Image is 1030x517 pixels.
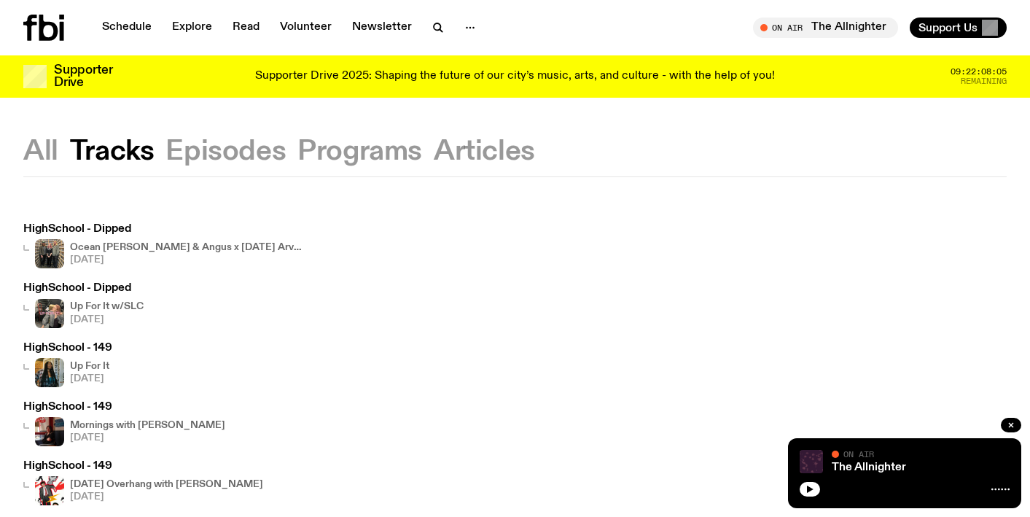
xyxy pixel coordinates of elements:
[163,18,221,38] a: Explore
[23,224,303,235] h3: HighSchool - Dipped
[70,492,263,502] span: [DATE]
[70,433,225,443] span: [DATE]
[70,421,225,430] h4: Mornings with [PERSON_NAME]
[93,18,160,38] a: Schedule
[70,480,263,489] h4: [DATE] Overhang with [PERSON_NAME]
[271,18,340,38] a: Volunteer
[35,476,64,505] img: Digital collage featuring man in suit and tie, man in bowtie, lightning bolt, cartoon character w...
[753,18,898,38] button: On AirThe Allnighter
[910,18,1007,38] button: Support Us
[70,362,109,371] h4: Up For It
[23,461,263,505] a: HighSchool - 149Digital collage featuring man in suit and tie, man in bowtie, lightning bolt, car...
[165,139,286,165] button: Episodes
[70,374,109,384] span: [DATE]
[23,343,112,354] h3: HighSchool - 149
[297,139,422,165] button: Programs
[434,139,535,165] button: Articles
[70,302,144,311] h4: Up For It w/SLC
[23,139,58,165] button: All
[54,64,112,89] h3: Supporter Drive
[255,70,775,83] p: Supporter Drive 2025: Shaping the future of our city’s music, arts, and culture - with the help o...
[832,462,906,473] a: The Allnighter
[23,283,144,327] a: HighSchool - DippedUp For It w/SLC[DATE]
[70,255,303,265] span: [DATE]
[23,283,144,294] h3: HighSchool - Dipped
[343,18,421,38] a: Newsletter
[23,224,303,268] a: HighSchool - DippedOcean [PERSON_NAME] & Angus x [DATE] Arvos[DATE]
[951,68,1007,76] span: 09:22:08:05
[70,139,155,165] button: Tracks
[23,402,225,413] h3: HighSchool - 149
[961,77,1007,85] span: Remaining
[70,243,303,252] h4: Ocean [PERSON_NAME] & Angus x [DATE] Arvos
[70,315,144,324] span: [DATE]
[35,358,64,387] img: Ify - a Brown Skin girl with black braided twists, looking up to the side with her tongue stickin...
[918,21,978,34] span: Support Us
[23,343,112,387] a: HighSchool - 149Ify - a Brown Skin girl with black braided twists, looking up to the side with he...
[23,461,263,472] h3: HighSchool - 149
[224,18,268,38] a: Read
[23,402,225,446] a: HighSchool - 149Mornings with [PERSON_NAME][DATE]
[843,449,874,459] span: On Air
